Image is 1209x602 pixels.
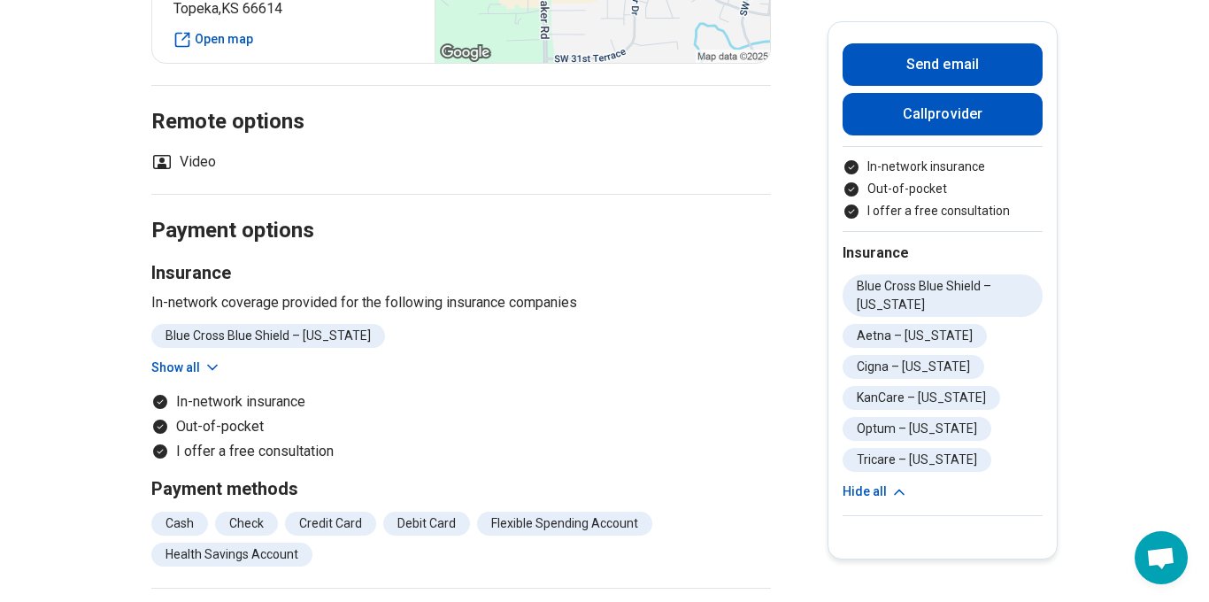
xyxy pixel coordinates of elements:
[151,65,771,137] h2: Remote options
[151,174,771,246] h2: Payment options
[843,93,1043,135] button: Callprovider
[843,243,1043,264] h2: Insurance
[843,43,1043,86] button: Send email
[215,512,278,536] li: Check
[151,260,771,285] h3: Insurance
[843,417,991,441] li: Optum – [US_STATE]
[285,512,376,536] li: Credit Card
[151,359,221,377] button: Show all
[151,441,771,462] li: I offer a free consultation
[1135,531,1188,584] div: Open chat
[151,543,312,567] li: Health Savings Account
[477,512,652,536] li: Flexible Spending Account
[151,292,771,313] p: In-network coverage provided for the following insurance companies
[843,355,984,379] li: Cigna – [US_STATE]
[843,324,987,348] li: Aetna – [US_STATE]
[151,391,771,462] ul: Payment options
[173,30,413,49] a: Open map
[843,482,908,501] button: Hide all
[843,158,1043,220] ul: Payment options
[843,274,1043,317] li: Blue Cross Blue Shield – [US_STATE]
[151,512,208,536] li: Cash
[151,391,771,413] li: In-network insurance
[151,151,216,173] li: Video
[843,386,1000,410] li: KanCare – [US_STATE]
[151,476,771,501] h3: Payment methods
[151,416,771,437] li: Out-of-pocket
[843,158,1043,176] li: In-network insurance
[843,448,991,472] li: Tricare – [US_STATE]
[843,202,1043,220] li: I offer a free consultation
[383,512,470,536] li: Debit Card
[151,324,385,348] li: Blue Cross Blue Shield – [US_STATE]
[843,180,1043,198] li: Out-of-pocket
